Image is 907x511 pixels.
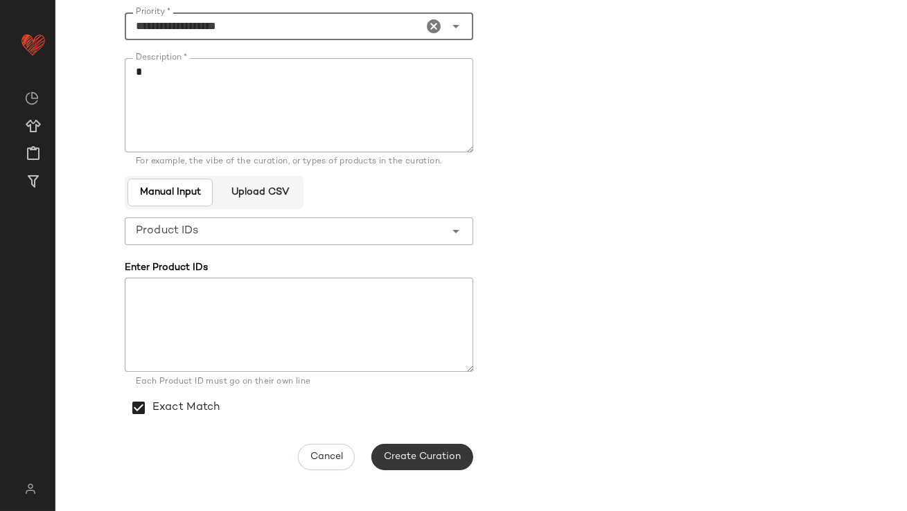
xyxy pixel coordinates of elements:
div: For example, the vibe of the curation, or types of products in the curation. [136,158,462,166]
div: Each Product ID must go on their own line [136,376,462,388]
div: Enter Product IDs [125,260,473,275]
button: Create Curation [371,444,473,470]
span: Manual Input [139,187,201,198]
button: Cancel [298,444,355,470]
label: Exact Match [152,388,220,427]
span: Cancel [310,451,343,463]
img: svg%3e [17,483,44,494]
span: Product IDs [136,223,199,240]
span: Create Curation [383,451,461,463]
button: Upload CSV [220,179,300,206]
img: heart_red.DM2ytmEG.svg [19,30,47,58]
span: Upload CSV [231,187,289,198]
img: svg%3e [25,91,39,105]
button: Manual Input [127,179,213,206]
i: Clear Priority * [426,18,443,35]
i: Open [448,18,465,35]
